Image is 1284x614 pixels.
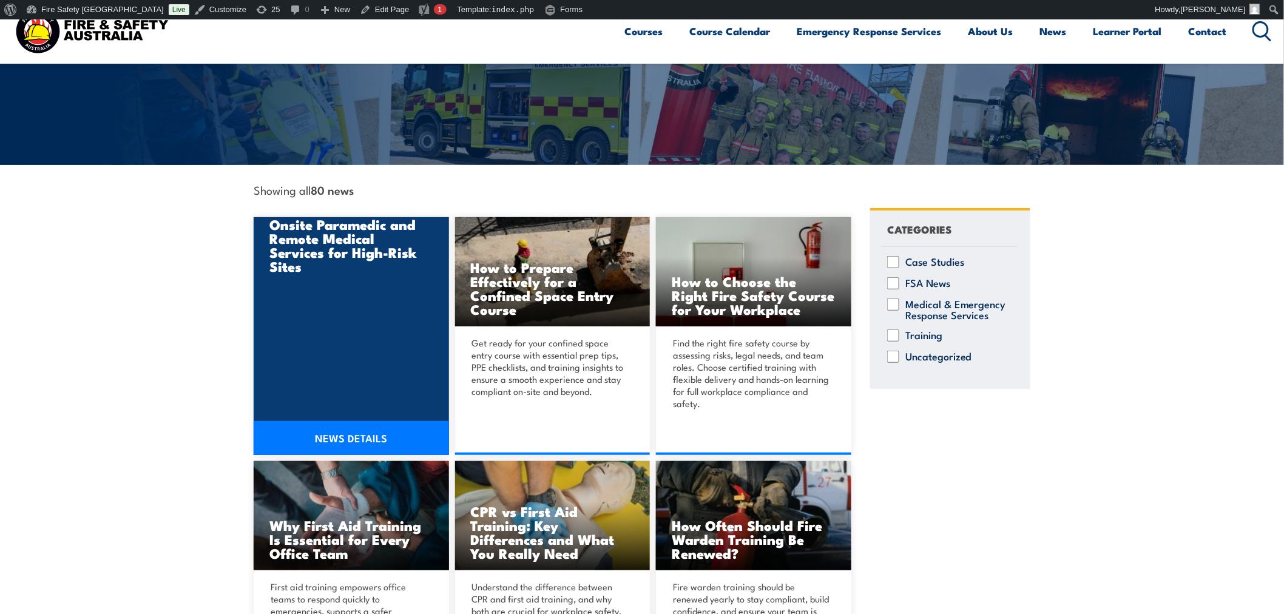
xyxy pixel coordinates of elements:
a: NEWS DETAILS [254,421,449,455]
span: 1 [438,5,442,14]
p: Find the right fire safety course by assessing risks, legal needs, and team roles. Choose certifi... [673,337,831,410]
h3: CPR vs First Aid Training: Key Differences and What You Really Need [471,504,635,560]
label: FSA News [905,277,950,289]
h3: Onsite Paramedic and Remote Medical Services for High-Risk Sites [269,217,433,273]
h3: How Often Should Fire Warden Training Be Renewed? [672,518,836,560]
h3: How to Prepare Effectively for a Confined Space Entry Course [471,260,635,316]
label: Case Studies [905,256,964,268]
a: How to Choose the Right Fire Safety Course for Your Workplace [656,217,851,326]
a: Contact [1189,15,1227,47]
a: How Often Should Fire Warden Training Be Renewed? [656,461,851,570]
a: Course Calendar [690,15,771,47]
label: Uncategorized [905,351,972,363]
label: Medical & Emergency Response Services [905,299,1012,320]
label: Training [905,329,942,342]
span: [PERSON_NAME] [1181,5,1246,14]
a: Live [169,4,189,15]
p: Get ready for your confined space entry course with essential prep tips, PPE checklists, and trai... [472,337,630,397]
a: Courses [625,15,663,47]
span: Showing all [254,183,354,196]
h3: Why First Aid Training Is Essential for Every Office Team [269,518,433,560]
a: CPR vs First Aid Training: Key Differences and What You Really Need [455,461,650,570]
a: Learner Portal [1093,15,1162,47]
h3: How to Choose the Right Fire Safety Course for Your Workplace [672,274,836,316]
h4: CATEGORIES [887,221,951,237]
a: Emergency Response Services [797,15,942,47]
a: How to Prepare Effectively for a Confined Space Entry Course [455,217,650,326]
a: About Us [968,15,1013,47]
img: pexels-shvetsa-5965211 [656,461,851,570]
img: pexels-shox-28271058 [455,461,650,570]
img: pexels-nicholas-lim-1397061-3792575 [455,217,650,326]
a: News [1040,15,1067,47]
strong: 80 news [311,181,354,198]
img: pexels-rdne-6519905 [254,461,449,570]
span: index.php [492,5,534,14]
a: Why First Aid Training Is Essential for Every Office Team [254,461,449,570]
img: pexels-jan-van-der-wolf-11680885-19143940 [656,217,851,326]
